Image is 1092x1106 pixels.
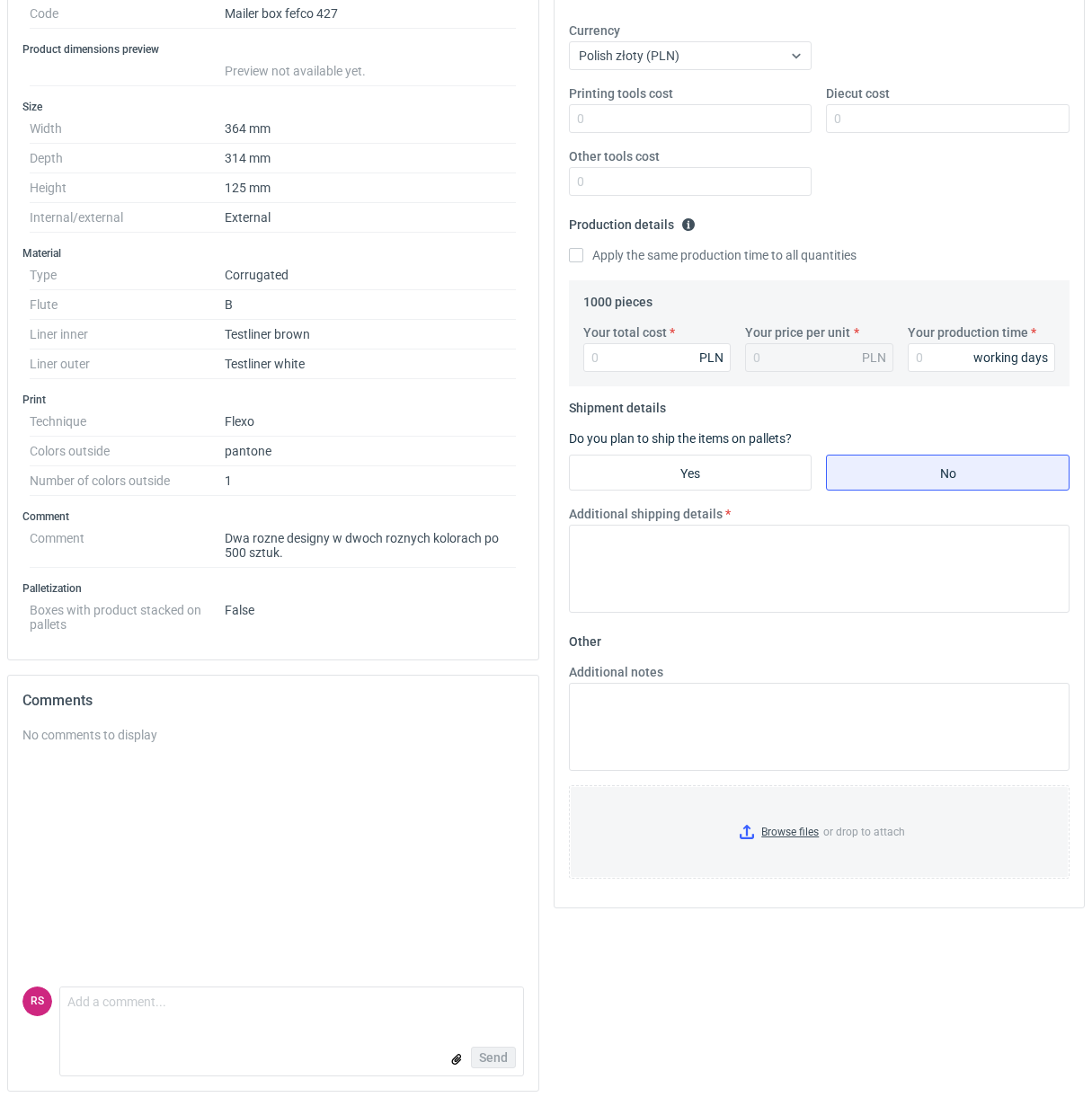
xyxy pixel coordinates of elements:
[569,147,660,165] label: Other tools cost
[569,663,663,681] label: Additional notes
[22,42,524,57] h3: Product dimensions preview
[569,431,792,446] label: Do you plan to ship the items on pallets?
[225,290,517,320] dd: B
[225,320,517,349] dd: Testliner brown
[973,349,1048,367] div: working days
[30,407,225,437] dt: Technique
[826,104,1070,133] input: 0
[569,505,723,523] label: Additional shipping details
[583,323,667,341] label: Your total cost
[225,349,517,379] dd: Testliner white
[745,323,850,341] label: Your price per unit
[30,524,225,568] dt: Comment
[22,246,524,261] h3: Material
[225,407,517,437] dd: Flexo
[22,690,524,712] h2: Comments
[908,323,1028,341] label: Your production time
[569,210,696,232] legend: Production details
[862,349,886,367] div: PLN
[479,1051,508,1064] span: Send
[579,49,679,63] span: Polish złoty (PLN)
[908,343,1056,372] input: 0
[22,726,524,744] div: No comments to display
[471,1047,516,1068] button: Send
[569,104,812,133] input: 0
[225,203,517,233] dd: External
[225,524,517,568] dd: Dwa rozne designy w dwoch roznych kolorach po 500 sztuk.
[225,64,366,78] span: Preview not available yet.
[30,203,225,233] dt: Internal/external
[30,437,225,466] dt: Colors outside
[225,466,517,496] dd: 1
[569,22,620,40] label: Currency
[22,987,52,1016] div: Rafał Stani
[30,596,225,632] dt: Boxes with product stacked on pallets
[30,466,225,496] dt: Number of colors outside
[30,261,225,290] dt: Type
[569,167,812,196] input: 0
[583,343,732,372] input: 0
[225,144,517,173] dd: 314 mm
[569,627,601,649] legend: Other
[569,455,812,491] label: Yes
[225,173,517,203] dd: 125 mm
[699,349,724,367] div: PLN
[225,114,517,144] dd: 364 mm
[225,596,517,632] dd: False
[22,100,524,114] h3: Size
[22,509,524,524] h3: Comment
[225,261,517,290] dd: Corrugated
[583,288,653,309] legend: 1000 pieces
[30,144,225,173] dt: Depth
[30,349,225,379] dt: Liner outer
[225,437,517,466] dd: pantone
[30,114,225,144] dt: Width
[826,84,890,102] label: Diecut cost
[826,455,1070,491] label: No
[569,394,666,415] legend: Shipment details
[569,246,857,264] label: Apply the same production time to all quantities
[570,786,1070,878] label: or drop to attach
[22,987,52,1016] figcaption: RS
[22,393,524,407] h3: Print
[22,581,524,596] h3: Palletization
[30,290,225,320] dt: Flute
[30,173,225,203] dt: Height
[30,320,225,349] dt: Liner inner
[569,84,673,102] label: Printing tools cost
